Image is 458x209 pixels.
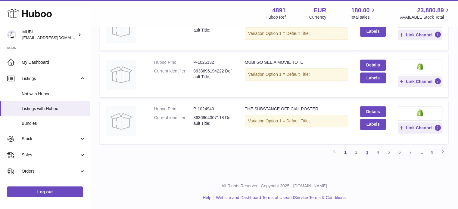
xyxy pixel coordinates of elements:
[193,22,232,33] dd: 8668831744174 Default Title;
[193,68,232,80] dd: 8638696194222 Default Title;
[266,14,286,20] div: Huboo Ref
[22,29,76,41] div: MUBI
[417,6,444,14] span: 23,880.89
[22,136,79,142] span: Stock
[266,31,310,36] span: Option 1 = Default Title;
[193,106,232,112] dd: P-1024940
[360,72,385,83] button: Labels
[154,22,193,33] dt: Current identifier
[22,60,86,65] span: My Dashboard
[383,147,394,158] a: 5
[245,60,348,65] div: MUBI GO SEE A MOVIE TOTE
[216,195,287,200] a: Website and Dashboard Terms of Use
[95,183,453,189] p: All Rights Reserved. Copyright 2025 - [DOMAIN_NAME]
[214,195,346,201] li: and
[427,147,438,158] a: 9
[272,6,286,14] strong: 4891
[22,91,86,97] span: Not with Huboo
[372,147,383,158] a: 4
[22,185,86,190] span: Usage
[351,147,362,158] a: 2
[193,60,232,65] dd: P-1025132
[7,186,83,197] a: Log out
[106,13,136,43] img: THE SUBSTANCE OFFICIAL CHARACTER POSTER [DEMI MOORE]
[106,106,136,136] img: THE SUBSTANCE OFFICIAL POSTER
[360,119,385,130] button: Labels
[417,63,423,70] img: shopify-small.png
[400,6,451,20] a: 23,880.89 AVAILABLE Stock Total
[406,125,432,131] span: Link Channel
[360,60,385,70] a: Details
[362,147,372,158] a: 3
[266,118,310,123] span: Option 1 = Default Title;
[245,27,348,40] div: Variation:
[405,147,416,158] a: 7
[154,115,193,126] dt: Current identifier
[406,79,432,84] span: Link Channel
[22,168,79,174] span: Orders
[360,106,385,117] a: Details
[398,76,442,87] button: Link Channel
[350,6,376,20] a: 180.00 Total sales
[154,60,193,65] dt: Huboo P no
[245,115,348,127] div: Variation:
[351,6,369,14] span: 180.00
[340,147,351,158] a: 1
[22,76,79,81] span: Listings
[313,6,326,14] strong: EUR
[154,106,193,112] dt: Huboo P no
[416,147,427,158] span: ...
[266,72,310,77] span: Option 1 = Default Title;
[398,29,442,40] button: Link Channel
[193,115,232,126] dd: 8636964307118 Default Title;
[360,26,385,37] button: Labels
[203,195,211,200] a: Help
[106,60,136,90] img: MUBI GO SEE A MOVIE TOTE
[394,147,405,158] a: 6
[294,195,346,200] a: Service Terms & Conditions
[7,30,16,39] img: internalAdmin-4891@internal.huboo.com
[400,14,451,20] span: AVAILABLE Stock Total
[350,14,376,20] span: Total sales
[417,109,423,116] img: shopify-small.png
[398,122,442,133] button: Link Channel
[154,68,193,80] dt: Current identifier
[22,121,86,126] span: Bundles
[406,32,432,38] span: Link Channel
[245,106,348,112] div: THE SUBSTANCE OFFICIAL POSTER
[309,14,326,20] div: Currency
[245,68,348,81] div: Variation:
[22,35,89,40] span: [EMAIL_ADDRESS][DOMAIN_NAME]
[22,152,79,158] span: Sales
[22,106,86,112] span: Listings with Huboo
